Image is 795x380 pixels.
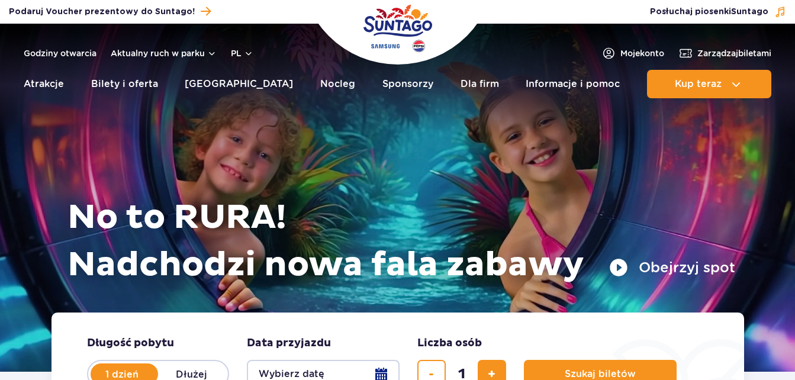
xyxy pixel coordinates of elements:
span: Posłuchaj piosenki [650,6,768,18]
span: Suntago [731,8,768,16]
button: Obejrzyj spot [609,258,735,277]
a: Bilety i oferta [91,70,158,98]
button: Kup teraz [647,70,771,98]
button: pl [231,47,253,59]
a: Sponsorzy [382,70,433,98]
a: Atrakcje [24,70,64,98]
a: [GEOGRAPHIC_DATA] [185,70,293,98]
a: Nocleg [320,70,355,98]
span: Liczba osób [417,336,482,350]
span: Zarządzaj biletami [697,47,771,59]
span: Kup teraz [675,79,722,89]
h1: No to RURA! Nadchodzi nowa fala zabawy [67,194,735,289]
a: Podaruj Voucher prezentowy do Suntago! [9,4,211,20]
a: Dla firm [461,70,499,98]
a: Godziny otwarcia [24,47,96,59]
button: Posłuchaj piosenkiSuntago [650,6,786,18]
span: Data przyjazdu [247,336,331,350]
span: Moje konto [620,47,664,59]
a: Zarządzajbiletami [678,46,771,60]
a: Mojekonto [601,46,664,60]
span: Szukaj biletów [565,369,636,379]
a: Informacje i pomoc [526,70,620,98]
button: Aktualny ruch w parku [111,49,217,58]
span: Długość pobytu [87,336,174,350]
span: Podaruj Voucher prezentowy do Suntago! [9,6,195,18]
